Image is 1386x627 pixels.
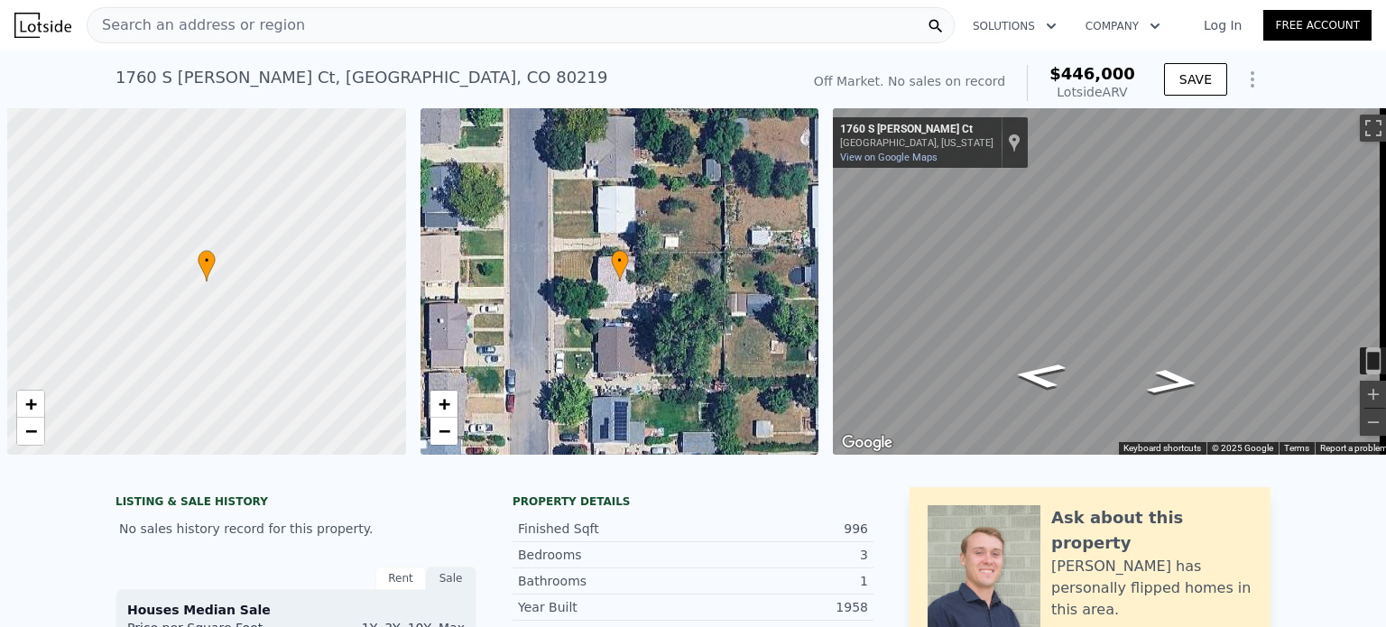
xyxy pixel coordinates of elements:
[426,567,476,590] div: Sale
[1164,63,1227,96] button: SAVE
[1124,364,1222,401] path: Go South, S Dale Ct
[1049,64,1135,83] span: $446,000
[513,494,873,509] div: Property details
[518,546,693,564] div: Bedrooms
[1051,556,1252,621] div: [PERSON_NAME] has personally flipped homes in this area.
[518,598,693,616] div: Year Built
[991,356,1088,394] path: Go North, S Dale Ct
[88,14,305,36] span: Search an address or region
[611,253,629,269] span: •
[611,250,629,281] div: •
[840,123,993,137] div: 1760 S [PERSON_NAME] Ct
[958,10,1071,42] button: Solutions
[1049,83,1135,101] div: Lotside ARV
[115,494,476,512] div: LISTING & SALE HISTORY
[837,431,897,455] a: Open this area in Google Maps (opens a new window)
[127,601,465,619] div: Houses Median Sale
[693,572,868,590] div: 1
[840,137,993,149] div: [GEOGRAPHIC_DATA], [US_STATE]
[14,13,71,38] img: Lotside
[1123,442,1201,455] button: Keyboard shortcuts
[518,572,693,590] div: Bathrooms
[840,152,938,163] a: View on Google Maps
[17,391,44,418] a: Zoom in
[693,598,868,616] div: 1958
[1182,16,1263,34] a: Log In
[1263,10,1372,41] a: Free Account
[1234,61,1270,97] button: Show Options
[430,391,457,418] a: Zoom in
[198,250,216,281] div: •
[693,520,868,538] div: 996
[1284,443,1309,453] a: Terms
[375,567,426,590] div: Rent
[1008,133,1021,152] a: Show location on map
[438,420,449,442] span: −
[430,418,457,445] a: Zoom out
[1212,443,1273,453] span: © 2025 Google
[17,418,44,445] a: Zoom out
[693,546,868,564] div: 3
[1051,505,1252,556] div: Ask about this property
[25,392,37,415] span: +
[198,253,216,269] span: •
[837,431,897,455] img: Google
[814,72,1005,90] div: Off Market. No sales on record
[115,65,607,90] div: 1760 S [PERSON_NAME] Ct , [GEOGRAPHIC_DATA] , CO 80219
[115,512,476,545] div: No sales history record for this property.
[518,520,693,538] div: Finished Sqft
[1071,10,1175,42] button: Company
[25,420,37,442] span: −
[438,392,449,415] span: +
